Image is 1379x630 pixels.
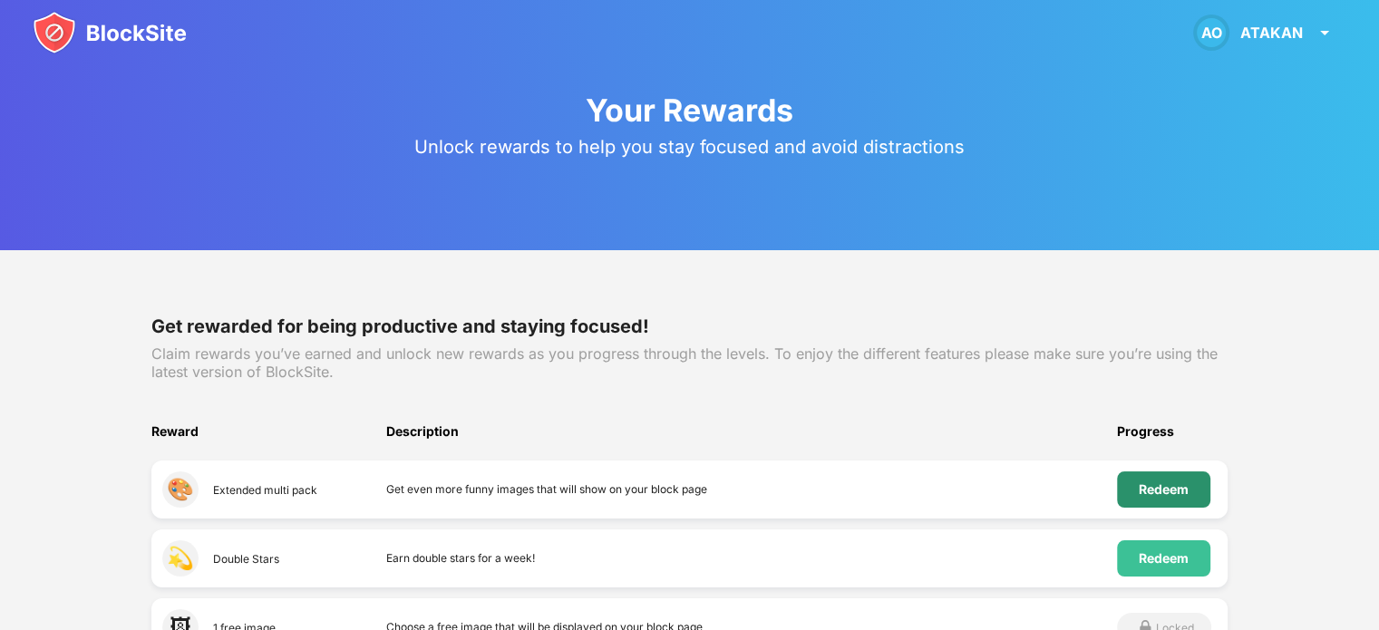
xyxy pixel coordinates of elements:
div: 💫 [162,540,199,577]
div: AO [1193,15,1229,51]
div: Redeem [1139,482,1189,497]
div: Redeem [1139,551,1189,566]
div: Earn double stars for a week! [386,540,1117,577]
div: 🎨 [162,471,199,508]
div: ATAKAN [1240,24,1303,42]
div: Description [386,424,1117,460]
div: Reward [151,424,386,460]
div: Double Stars [213,552,279,566]
div: Progress [1117,424,1228,460]
div: Get rewarded for being productive and staying focused! [151,315,1227,337]
div: Claim rewards you’ve earned and unlock new rewards as you progress through the levels. To enjoy t... [151,344,1227,381]
div: Extended multi pack [213,483,317,497]
img: blocksite-icon.svg [33,11,187,54]
div: Get even more funny images that will show on your block page [386,471,1117,508]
